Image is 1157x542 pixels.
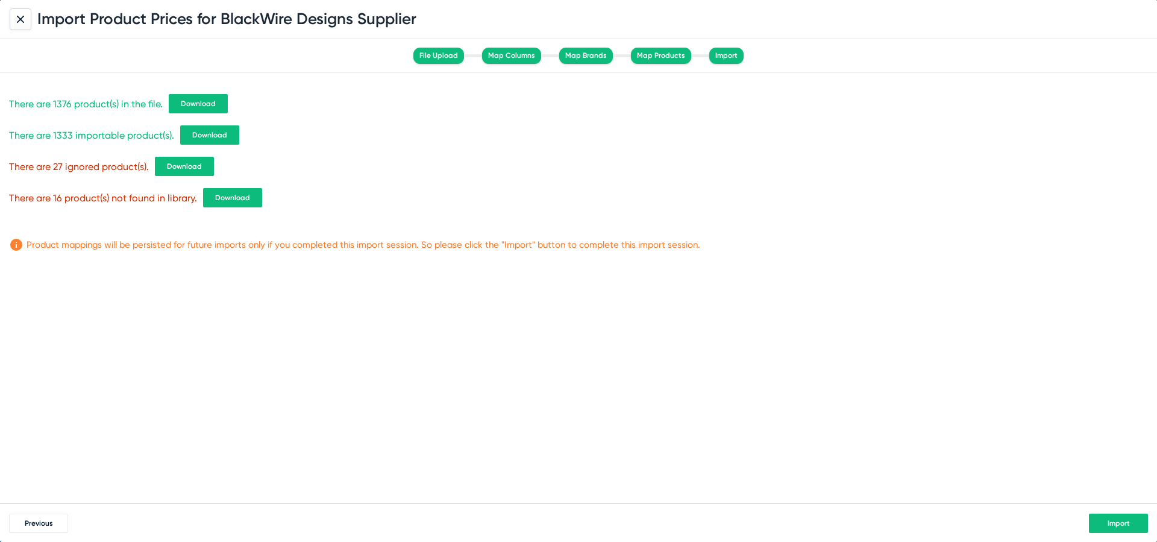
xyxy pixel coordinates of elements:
span: Import [709,48,744,64]
span: Download [192,131,227,139]
span: Download [181,99,216,108]
span: Map Brands [559,48,613,64]
span: Map Columns [482,48,541,64]
span: Product mappings will be persisted for future imports only if you completed this import session. ... [27,239,700,250]
h1: Import Product Prices for BlackWire Designs Supplier [37,10,416,28]
div: There are 1333 importable product(s). [9,130,174,141]
span: Map Products [631,48,691,64]
span: Import [1108,519,1130,528]
div: There are 1376 product(s) in the file. [9,98,163,110]
span: File Upload [413,48,464,64]
div: There are 16 product(s) not found in library. [9,192,197,204]
button: Import [1089,514,1148,533]
span: Download [215,194,250,202]
span: info [9,238,24,252]
button: Download [169,94,228,113]
button: Download [155,157,214,176]
button: Download [180,125,239,145]
button: Previous [9,514,68,533]
button: Download [203,188,262,207]
span: Previous [25,519,53,528]
span: Download [167,162,202,171]
div: There are 27 ignored product(s). [9,161,149,172]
